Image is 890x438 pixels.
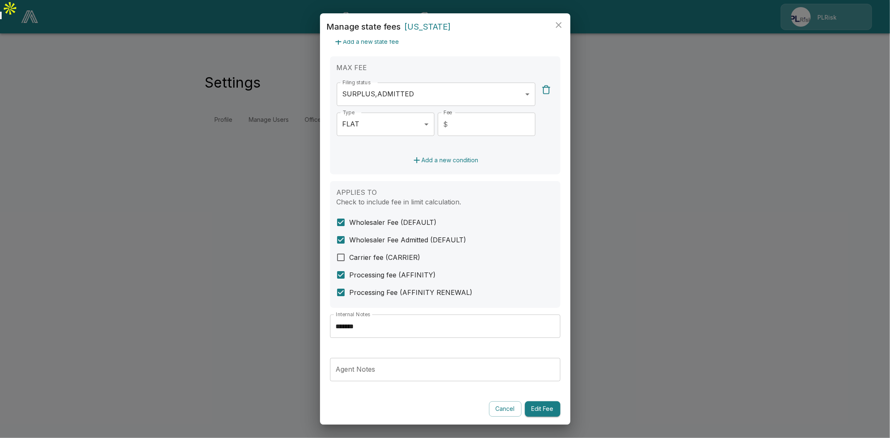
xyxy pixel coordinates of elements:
button: close [550,17,567,33]
img: Delete [541,85,551,95]
label: Internal Notes [336,311,370,318]
span: [US_STATE] [405,22,451,32]
label: Check to include fee in limit calculation. [337,198,461,206]
label: APPLIES TO [337,188,377,196]
span: Carrier fee (CARRIER) [350,252,421,262]
button: Add a new state fee [330,34,403,50]
span: Processing fee (AFFINITY) [350,270,436,280]
span: Processing Fee (AFFINITY RENEWAL) [350,287,473,297]
button: Edit Fee [525,401,560,417]
label: Type [343,109,355,116]
div: SURPLUS , ADMITTED [337,83,535,106]
span: Wholesaler Fee (DEFAULT) [350,217,437,227]
span: Wholesaler Fee Admitted (DEFAULT) [350,235,466,245]
label: MAX FEE [337,63,367,72]
h2: Manage state fees [320,13,570,40]
button: Add a new condition [408,153,482,168]
label: Fee [444,109,452,116]
p: $ [444,119,448,129]
div: FLAT [337,113,434,136]
button: Cancel [489,401,522,417]
label: Filing status [343,79,371,86]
